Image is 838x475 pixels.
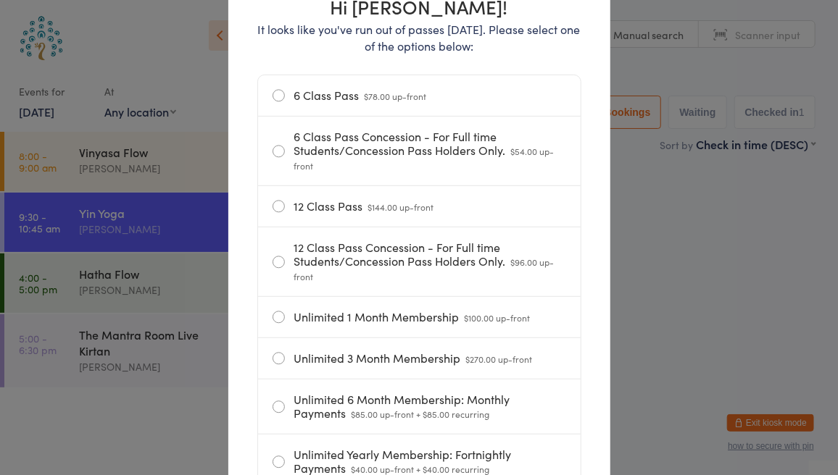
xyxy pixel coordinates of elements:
[273,379,566,434] label: Unlimited 6 Month Membership: Monthly Payments
[273,227,566,296] label: 12 Class Pass Concession - For Full time Students/Concession Pass Holders Only.
[273,297,566,337] label: Unlimited 1 Month Membership
[273,186,566,227] label: 12 Class Pass
[365,90,427,102] span: $78.00 up-front
[352,408,490,420] span: $85.00 up-front + $85.00 recurring
[273,338,566,379] label: Unlimited 3 Month Membership
[257,21,581,54] p: It looks like you've run out of passes [DATE]. Please select one of the options below:
[273,117,566,185] label: 6 Class Pass Concession - For Full time Students/Concession Pass Holders Only.
[368,201,434,213] span: $144.00 up-front
[465,311,531,324] span: $100.00 up-front
[273,75,566,116] label: 6 Class Pass
[466,353,533,365] span: $270.00 up-front
[352,463,490,475] span: $40.00 up-front + $40.00 recurring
